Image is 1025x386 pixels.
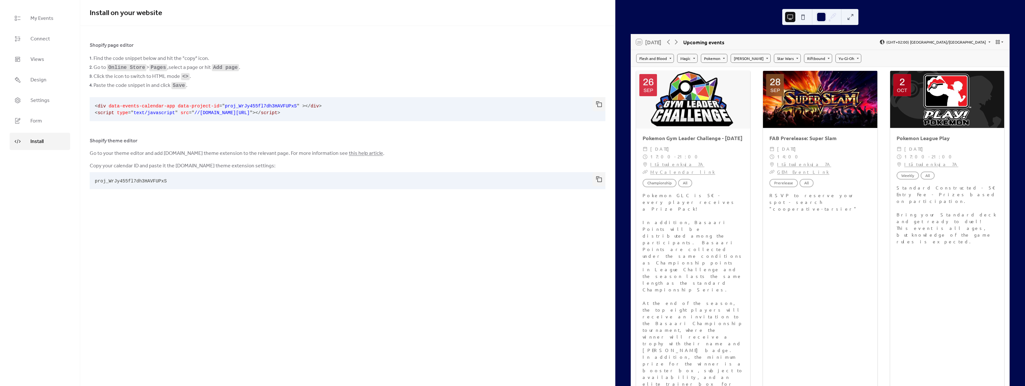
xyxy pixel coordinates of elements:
span: proj_WrJy455fl7dh3HAVFUPxS [95,179,167,184]
a: Design [10,71,70,88]
a: Settings [10,92,70,109]
div: ​ [769,145,775,153]
span: Settings [30,97,50,105]
span: Paste the code snippet in and click . [94,82,187,89]
span: - [674,153,677,161]
div: RSVP to reserve your spot - search "cooperative-tarsier" [763,192,877,212]
span: script [98,110,114,115]
span: (GMT+02:00) [GEOGRAPHIC_DATA]/[GEOGRAPHIC_DATA] [886,40,986,44]
div: ​ [897,161,902,168]
span: " [250,110,253,115]
span: </ [305,104,310,109]
span: 17:00 [650,153,674,161]
span: " [222,104,225,109]
span: Install on your website [90,6,162,20]
a: Pokemon Gym Leader Challenge - [DATE] [643,135,742,141]
span: Copy your calendar ID and paste it the [DOMAIN_NAME] theme extension settings: [90,162,275,170]
span: data-events-calendar-app [109,104,175,109]
span: div [311,104,319,109]
div: ​ [897,145,902,153]
span: Go to > , select a page or hit . [94,64,240,71]
div: Standard Constructed - 5€ Entry Fee - Prizes based on participation. Bring your Standard deck and... [890,184,1004,245]
a: My Events [10,10,70,27]
span: //[DOMAIN_NAME][URL] [194,110,250,115]
div: ​ [769,153,775,161]
span: < [95,104,98,109]
span: - [928,153,931,161]
span: Views [30,56,44,63]
span: Click the icon to switch to HTML mode . [94,73,191,80]
span: [DATE] [777,145,799,153]
div: Sep [770,88,780,93]
span: < [95,110,98,115]
div: Pokemon League Play [890,134,1004,142]
a: Itätuulenkuja 7A [650,161,704,168]
span: 17:00 [904,153,928,161]
span: = [219,104,222,109]
div: ​ [643,168,648,176]
span: Design [30,76,46,84]
span: [DATE] [904,145,926,153]
code: <> [182,74,188,80]
a: FAB Prerelease: Super Slam [769,135,837,141]
code: Online Store [108,65,145,71]
span: Shopify page editor [90,42,134,49]
div: 26 [643,77,654,87]
a: GEM Event Link [777,169,829,175]
span: type [117,110,128,115]
span: text/javascript [134,110,175,115]
span: 21:00 [931,153,955,161]
a: Itätuulenkuja 7A [777,161,831,168]
a: Form [10,112,70,130]
code: Pages [151,65,166,71]
div: ​ [769,168,775,176]
span: " [192,110,194,115]
div: ​ [643,161,648,168]
span: > [302,104,305,109]
span: div [98,104,106,109]
span: src [181,110,189,115]
a: Itätuulenkuja 7A [904,161,958,168]
div: ​ [897,153,902,161]
div: Oct [897,88,907,93]
a: MyCalendar link [650,169,715,175]
a: Views [10,51,70,68]
span: Go to your theme editor and add [DOMAIN_NAME] theme extension to the relevant page. For more info... [90,150,384,157]
span: My Events [30,15,53,22]
span: Install [30,138,44,146]
span: " [131,110,134,115]
span: 14:00 [777,153,802,161]
span: [DATE] [650,145,672,153]
span: > [319,104,322,109]
span: </ [255,110,261,115]
span: 21:00 [677,153,701,161]
span: Form [30,117,42,125]
div: 28 [770,77,781,87]
span: " [175,110,178,115]
div: ​ [643,153,648,161]
a: Connect [10,30,70,47]
span: > [252,110,255,115]
span: = [128,110,131,115]
div: 2 [899,77,905,87]
span: > [277,110,280,115]
code: Save [173,83,185,88]
div: Sep [644,88,653,93]
div: Upcoming events [683,38,724,46]
span: Find the code snippet below and hit the "copy" icon. [94,55,209,63]
span: data-project-id [178,104,219,109]
div: ​ [769,161,775,168]
span: proj_WrJy455fl7dh3HAVFUPxS [225,104,297,109]
a: Install [10,133,70,150]
a: this help article [349,148,383,158]
div: ​ [643,145,648,153]
span: script [261,110,277,115]
span: Shopify theme editor [90,137,137,145]
span: = [189,110,192,115]
code: Add page [213,65,238,71]
span: Connect [30,35,50,43]
span: " [297,104,299,109]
